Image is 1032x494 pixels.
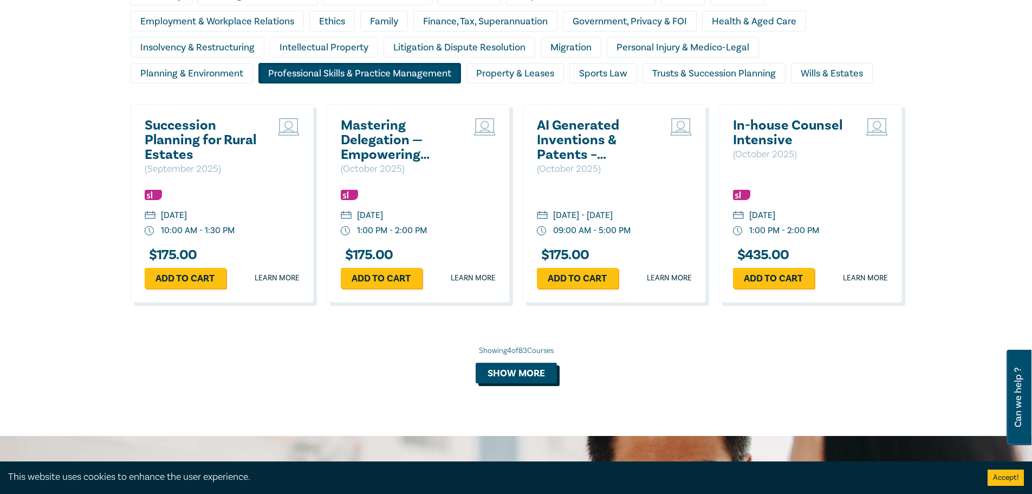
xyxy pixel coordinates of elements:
[341,248,393,262] h3: $ 175.00
[537,248,589,262] h3: $ 175.00
[413,11,557,31] div: Finance, Tax, Superannuation
[145,268,226,288] a: Add to cart
[145,162,261,176] p: ( September 2025 )
[131,63,253,84] div: Planning & Environment
[474,118,496,136] img: Live Stream
[749,209,775,222] div: [DATE]
[466,63,564,84] div: Property & Leases
[670,118,692,136] img: Live Stream
[145,211,155,221] img: calendar
[607,37,759,57] div: Personal Injury & Medico-Legal
[341,211,352,221] img: calendar
[360,11,408,31] div: Family
[341,226,351,236] img: watch
[642,63,786,84] div: Trusts & Succession Planning
[537,118,653,162] a: AI Generated Inventions & Patents – Navigating Legal Uncertainty
[1013,356,1023,439] span: Can we help ?
[537,226,547,236] img: watch
[161,209,187,222] div: [DATE]
[270,37,378,57] div: Intellectual Property
[563,11,697,31] div: Government, Privacy & FOI
[145,226,154,236] img: watch
[145,248,197,262] h3: $ 175.00
[733,211,744,221] img: calendar
[537,162,653,176] p: ( October 2025 )
[357,209,383,222] div: [DATE]
[131,11,304,31] div: Employment & Workplace Relations
[749,224,819,237] div: 1:00 PM - 2:00 PM
[258,63,461,84] div: Professional Skills & Practice Management
[537,211,548,221] img: calendar
[733,268,814,288] a: Add to cart
[278,118,300,136] img: Live Stream
[341,118,457,162] a: Mastering Delegation — Empowering Junior Lawyers for Success
[553,224,631,237] div: 09:00 AM - 5:00 PM
[733,147,849,162] p: ( October 2025 )
[988,470,1024,486] button: Accept cookies
[357,224,427,237] div: 1:00 PM - 2:00 PM
[866,118,888,136] img: Live Stream
[702,11,806,31] div: Health & Aged Care
[131,37,264,57] div: Insolvency & Restructuring
[733,190,750,200] img: Substantive Law
[309,11,355,31] div: Ethics
[843,273,888,284] a: Learn more
[791,63,873,84] div: Wills & Estates
[341,268,422,288] a: Add to cart
[541,37,601,57] div: Migration
[476,363,557,383] button: Show more
[553,209,613,222] div: [DATE] - [DATE]
[131,345,902,356] div: Showing 4 of 83 Courses
[384,37,535,57] div: Litigation & Dispute Resolution
[733,118,849,147] a: In-house Counsel Intensive
[341,162,457,176] p: ( October 2025 )
[341,190,358,200] img: Substantive Law
[161,224,235,237] div: 10:00 AM - 1:30 PM
[733,248,789,262] h3: $ 435.00
[145,118,261,162] a: Succession Planning for Rural Estates
[647,273,692,284] a: Learn more
[569,63,637,84] div: Sports Law
[733,226,743,236] img: watch
[255,273,300,284] a: Learn more
[145,190,162,200] img: Substantive Law
[451,273,496,284] a: Learn more
[537,268,618,288] a: Add to cart
[8,470,971,484] div: This website uses cookies to enhance the user experience.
